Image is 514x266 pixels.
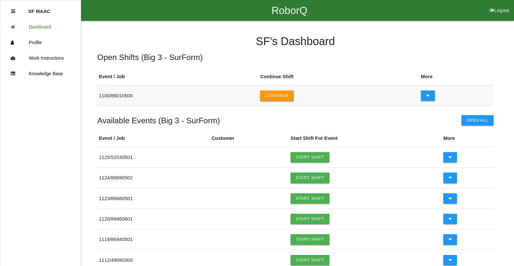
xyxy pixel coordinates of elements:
[419,68,494,85] th: More
[97,147,210,167] td: 1125 / 52530501
[0,50,81,66] a: Work Instructions
[442,130,494,147] th: More
[291,193,329,204] a: Start Shift
[0,35,81,50] a: Profile
[97,130,210,147] th: Event / Job
[461,115,494,126] button: Open All
[97,35,494,48] h4: SF 's Dashboard
[97,116,220,125] h5: Available Events ( Big 3 - SurForm )
[210,130,289,147] th: Customer
[291,234,329,245] a: Start Shift
[291,152,329,163] a: Start Shift
[0,66,81,81] a: Knowledge Base
[291,214,329,224] a: Start Shift
[291,173,329,183] a: Start Shift
[97,53,494,62] h5: Open Shifts ( Big 3 - SurForm )
[289,130,442,147] th: Start Shift For Event
[97,68,258,85] th: Event / Job
[0,19,81,35] a: Dashboard
[258,68,419,85] th: Continue Shift
[97,168,210,188] td: 1124 / 86690502
[97,188,210,209] td: 1123 / 86680501
[260,91,294,101] button: Continue
[97,209,210,229] td: 1120 / 86860601
[11,4,15,19] div: Close
[291,255,329,265] a: Start Shift
[28,4,50,14] p: SF MAAC
[97,85,258,106] td: 1100 / 86010500
[97,229,210,250] td: 1119 / 86940501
